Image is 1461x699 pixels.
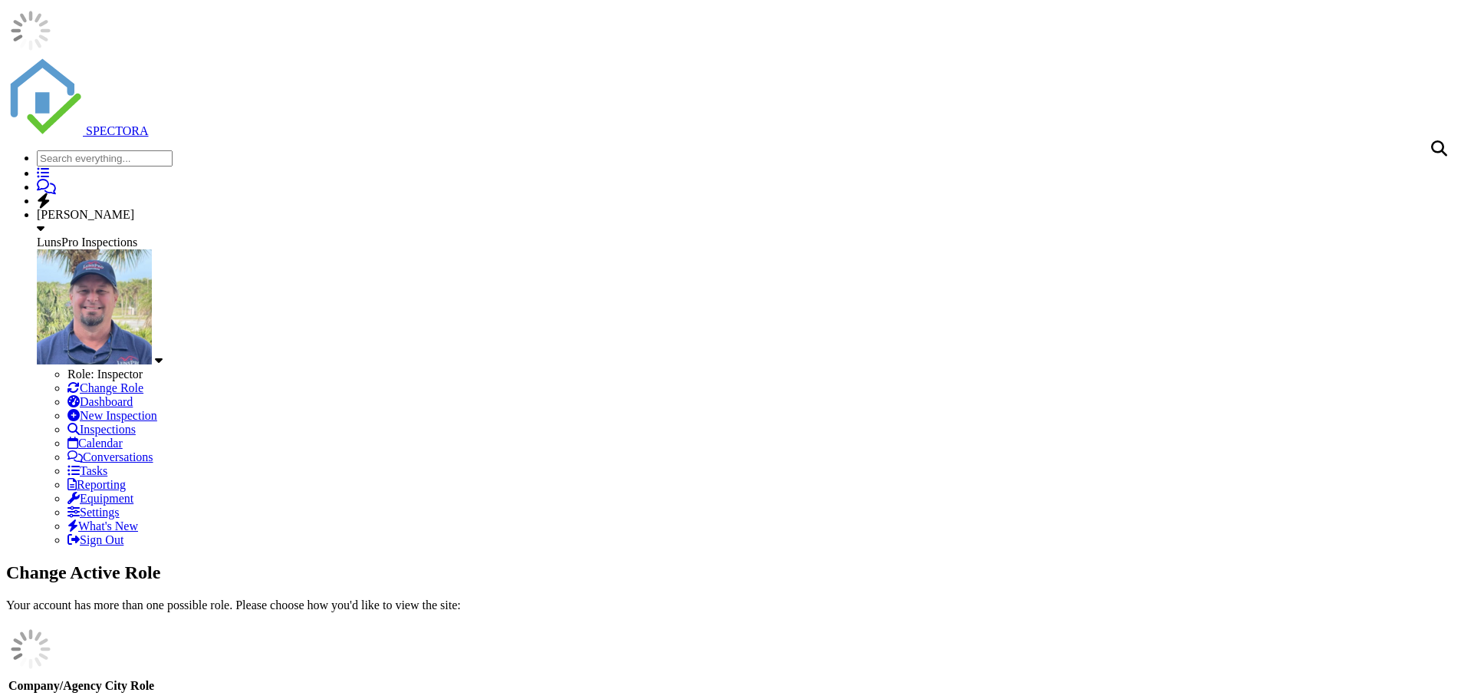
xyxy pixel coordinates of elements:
[6,598,1455,612] p: Your account has more than one possible role. Please choose how you'd like to view the site:
[67,533,123,546] a: Sign Out
[67,519,138,532] a: What's New
[67,395,133,408] a: Dashboard
[67,506,120,519] a: Settings
[104,678,128,694] th: City
[67,423,136,436] a: Inspections
[6,625,55,674] img: loading-93afd81d04378562ca97960a6d0abf470c8f8241ccf6a1b4da771bf876922d1b.gif
[67,437,123,450] a: Calendar
[67,492,133,505] a: Equipment
[8,678,103,694] th: Company/Agency
[86,124,149,137] span: SPECTORA
[67,409,157,422] a: New Inspection
[37,249,152,364] img: dylan.png
[6,6,55,55] img: loading-93afd81d04378562ca97960a6d0abf470c8f8241ccf6a1b4da771bf876922d1b.gif
[130,678,155,694] th: Role
[67,368,143,381] span: Role: Inspector
[67,464,107,477] a: Tasks
[67,450,153,463] a: Conversations
[6,124,149,137] a: SPECTORA
[37,236,1455,249] div: LunsPro Inspections
[67,478,126,491] a: Reporting
[37,208,1455,222] div: [PERSON_NAME]
[6,58,83,135] img: The Best Home Inspection Software - Spectora
[6,562,1455,583] h2: Change Active Role
[67,381,143,394] a: Change Role
[37,150,173,167] input: Search everything...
